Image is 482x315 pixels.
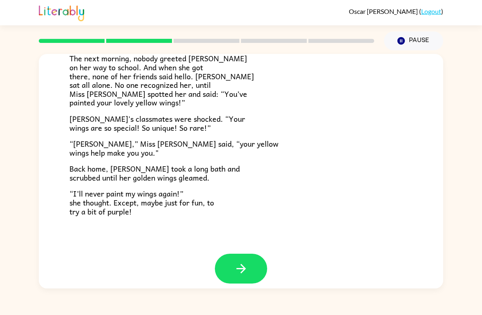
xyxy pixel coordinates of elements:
[69,52,254,108] span: The next morning, nobody greeted [PERSON_NAME] on her way to school. And when she got there, none...
[69,138,279,159] span: “[PERSON_NAME],” Miss [PERSON_NAME] said, “your yellow wings help make you you."
[421,7,441,15] a: Logout
[69,113,245,134] span: [PERSON_NAME]'s classmates were shocked. “Your wings are so special! So unique! So rare!”
[349,7,443,15] div: ( )
[69,163,240,183] span: Back home, [PERSON_NAME] took a long bath and scrubbed until her golden wings gleamed.
[349,7,419,15] span: Oscar [PERSON_NAME]
[39,3,84,21] img: Literably
[69,188,214,217] span: “I’ll never paint my wings again!” she thought. Except, maybe just for fun, to try a bit of purple!
[384,31,443,50] button: Pause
